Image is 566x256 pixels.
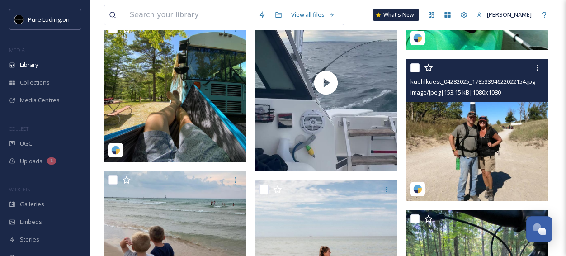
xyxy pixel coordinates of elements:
span: Pure Ludington [28,15,70,24]
span: Embeds [20,218,42,226]
span: Galleries [20,200,44,209]
span: Collections [20,78,50,87]
div: 1 [47,157,56,165]
img: snapsea-logo.png [111,146,120,155]
span: image/jpeg | 153.15 kB | 1080 x 1080 [410,88,501,96]
img: kuehlkuest_04282025_17853394622022154.jpg [406,59,548,201]
span: Media Centres [20,96,60,104]
span: WIDGETS [9,186,30,193]
span: Stories [20,235,39,244]
a: [PERSON_NAME] [472,6,536,24]
span: Library [20,61,38,69]
span: Uploads [20,157,42,166]
a: View all files [287,6,340,24]
span: UGC [20,139,32,148]
img: pureludingtonF-2.png [14,15,24,24]
span: MEDIA [9,47,25,53]
img: makwaden_04282025_17845297166192924.jpg [104,20,246,162]
a: What's New [373,9,419,21]
span: [PERSON_NAME] [487,10,532,19]
input: Search your library [125,5,254,25]
img: snapsea-logo.png [413,33,422,43]
button: Open Chat [526,216,552,242]
span: kuehlkuest_04282025_17853394622022154.jpg [410,77,535,85]
span: COLLECT [9,125,28,132]
img: snapsea-logo.png [413,185,422,194]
